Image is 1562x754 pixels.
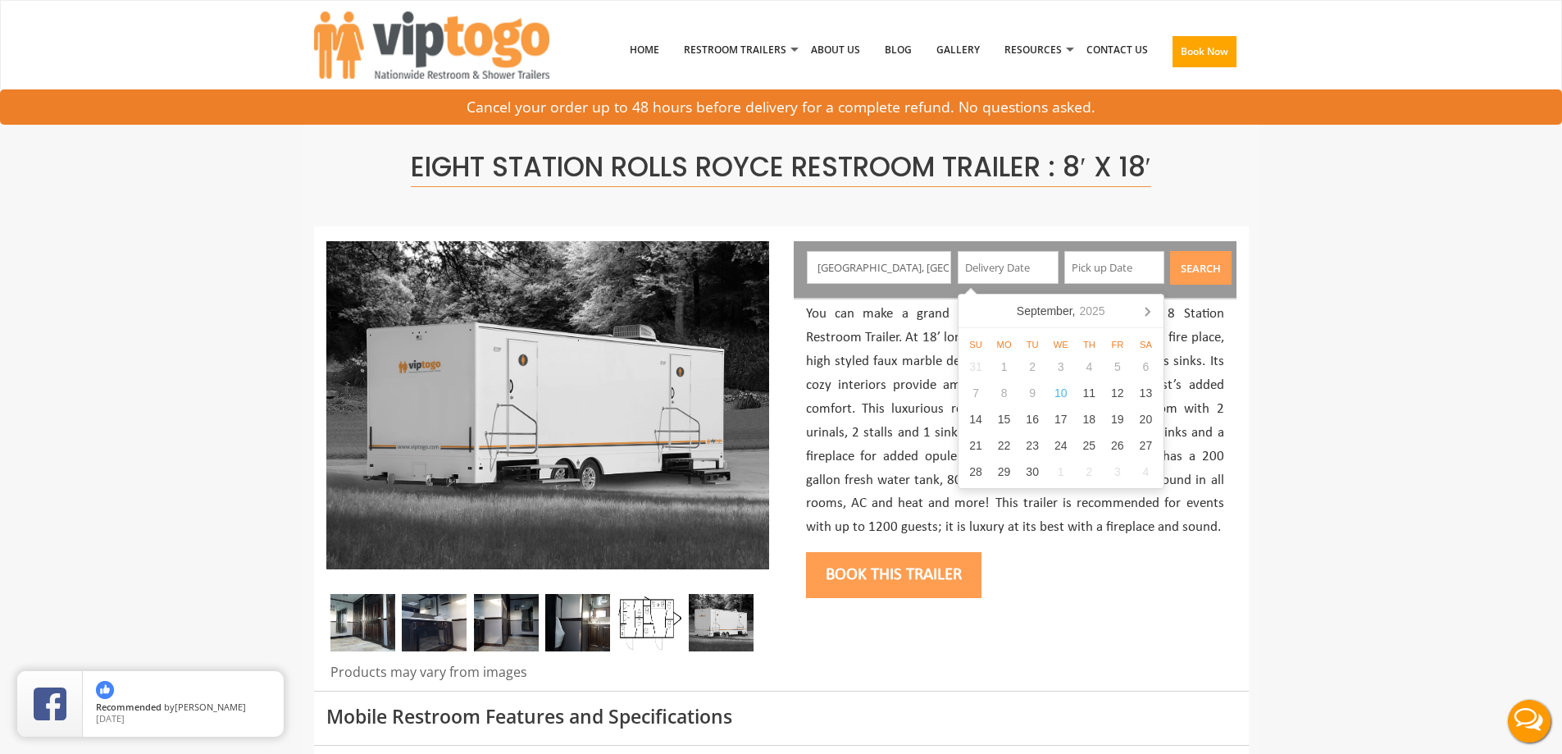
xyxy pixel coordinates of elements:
[1075,338,1104,351] div: Th
[962,459,990,485] div: 28
[1075,459,1104,485] div: 2
[990,354,1018,380] div: 1
[96,681,114,699] img: thumbs up icon
[175,701,246,713] span: [PERSON_NAME]
[330,594,395,651] img: Rolls Royce 8 station trailer
[1064,251,1165,284] input: Pick up Date
[806,303,1224,540] p: You can make a grand statement with this Rolls Royce 8 Station Restroom Trailer. At 18’ long it f...
[962,338,990,351] div: Su
[1075,406,1104,432] div: 18
[990,432,1018,459] div: 22
[326,663,769,691] div: Products may vary from images
[1046,406,1075,432] div: 17
[1075,380,1104,406] div: 11
[314,11,549,79] img: VIPTOGO
[1104,354,1132,380] div: 5
[990,406,1018,432] div: 15
[1173,36,1236,67] button: Book Now
[1079,303,1104,319] i: 2025
[1075,354,1104,380] div: 4
[1046,354,1075,380] div: 3
[1132,406,1160,432] div: 20
[326,706,1236,727] h3: Mobile Restroom Features and Specifications
[1132,354,1160,380] div: 6
[1018,338,1047,351] div: Tu
[411,148,1150,187] span: Eight Station Rolls Royce Restroom Trailer : 8′ x 18′
[962,354,990,380] div: 31
[96,701,162,713] span: Recommended
[326,241,769,569] img: An image of 8 station shower outside view
[1104,406,1132,432] div: 19
[96,702,271,714] span: by
[1046,459,1075,485] div: 1
[992,7,1074,93] a: Resources
[990,459,1018,485] div: 29
[402,594,467,651] img: An Inside view of Eight station Rolls Royce with Two sinks and mirror
[1018,432,1047,459] div: 23
[1132,459,1160,485] div: 4
[1104,432,1132,459] div: 26
[96,712,125,724] span: [DATE]
[1018,380,1047,406] div: 9
[958,251,1059,284] input: Delivery Date
[962,432,990,459] div: 21
[1496,688,1562,754] button: Live Chat
[617,594,681,651] img: Floor Plan of 8 station restroom with sink and toilet
[1074,7,1160,93] a: Contact Us
[1104,380,1132,406] div: 12
[34,688,66,720] img: Review Rating
[990,338,1018,351] div: Mo
[1104,338,1132,351] div: Fr
[1046,432,1075,459] div: 24
[617,7,672,93] a: Home
[1132,380,1160,406] div: 13
[545,594,610,651] img: Inside view of Eight Station Rolls Royce with Sinks and Urinal
[990,380,1018,406] div: 8
[799,7,872,93] a: About Us
[807,251,951,284] input: Enter your Address
[1018,406,1047,432] div: 16
[474,594,539,651] img: Inside of Eight Station Rolls Royce trailer with doors and sinks
[1132,432,1160,459] div: 27
[672,7,799,93] a: Restroom Trailers
[872,7,924,93] a: Blog
[1046,338,1075,351] div: We
[1075,432,1104,459] div: 25
[1170,251,1232,285] button: Search
[1018,354,1047,380] div: 2
[962,380,990,406] div: 7
[1132,338,1160,351] div: Sa
[1160,7,1249,103] a: Book Now
[806,552,981,598] button: Book this trailer
[1018,459,1047,485] div: 30
[1104,459,1132,485] div: 3
[1010,298,1112,324] div: September,
[689,594,754,651] img: An image of 8 station shower outside view
[1046,380,1075,406] div: 10
[962,406,990,432] div: 14
[924,7,992,93] a: Gallery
